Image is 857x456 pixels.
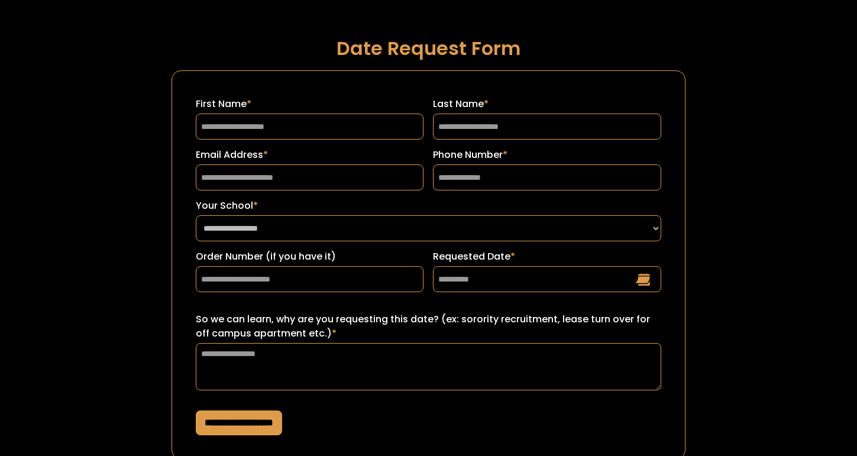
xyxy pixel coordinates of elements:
label: Requested Date [433,250,661,264]
label: So we can learn, why are you requesting this date? (ex: sorority recruitment, lease turn over for... [196,312,661,341]
label: First Name [196,97,424,111]
label: Order Number (if you have it) [196,250,424,264]
h1: Date Request Form [172,38,685,59]
label: Last Name [433,97,661,111]
label: Email Address [196,148,424,162]
label: Your School [196,199,661,213]
label: Phone Number [433,148,661,162]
